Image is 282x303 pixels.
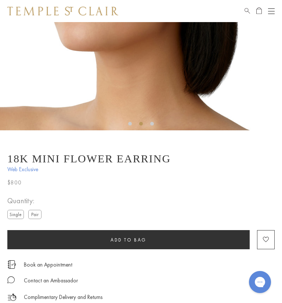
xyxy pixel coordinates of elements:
[7,210,24,219] label: Single
[7,293,17,302] img: icon_delivery.svg
[7,178,22,187] span: $800
[245,7,250,15] a: Search
[24,293,102,302] p: Complimentary Delivery and Returns
[268,7,275,15] button: Open navigation
[24,276,78,285] div: Contact an Ambassador
[7,165,275,174] span: Web Exclusive
[7,276,15,283] img: MessageIcon-01_2.svg
[256,7,262,15] a: Open Shopping Bag
[7,230,250,249] button: Add to bag
[7,7,118,15] img: Temple St. Clair
[7,195,44,207] span: Quantity:
[7,152,275,165] h1: 18K Mini Flower Earring
[7,260,16,269] img: icon_appointment.svg
[24,261,72,269] a: Book an Appointment
[28,210,41,219] label: Pair
[111,237,147,243] span: Add to bag
[245,268,275,296] iframe: Gorgias live chat messenger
